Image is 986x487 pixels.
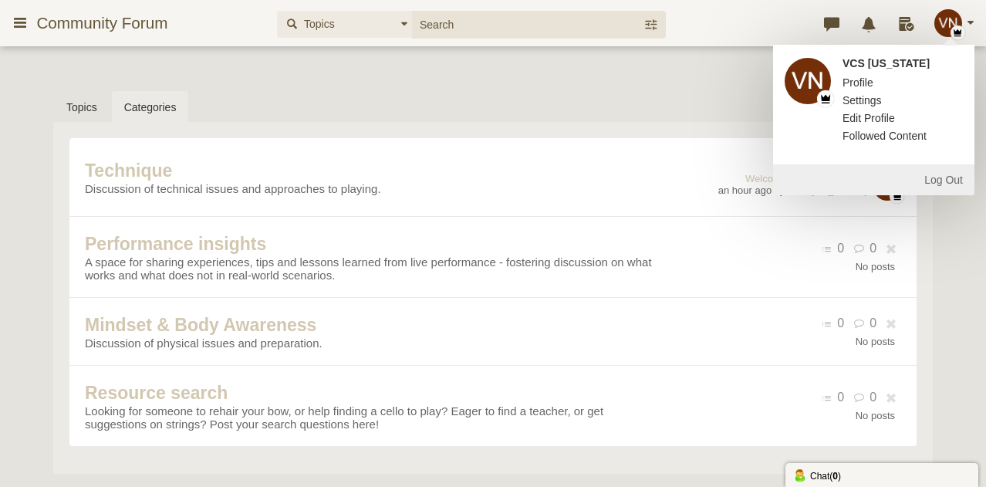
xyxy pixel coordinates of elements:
[837,391,844,404] span: 0
[300,16,335,32] span: Topics
[831,128,938,144] a: Followed Content
[837,316,844,330] span: 0
[870,316,876,330] span: 0
[829,471,841,482] span: ( )
[718,184,772,196] time: an hour ago
[112,91,189,123] a: Categories
[934,9,962,37] img: KWktgKZNar0AEll75VtZaAkuZ1HoFIrD0yrey1hJYyqTWKxCBpVe+lbWWwFImtV6BCCy98q2stQSWMqn1CkRg6ZVvZa0lsJRJ...
[832,471,838,482] strong: 0
[85,161,172,181] a: Technique
[831,93,893,108] a: Settings
[837,242,844,255] span: 0
[870,391,876,404] span: 0
[831,58,960,69] strong: VCS [US_STATE]
[85,315,316,335] a: Mindset & Body Awareness
[793,467,971,483] div: Chat
[773,164,974,195] a: Log Out
[36,14,179,32] span: Community Forum
[85,234,266,254] a: Performance insights
[831,110,907,126] a: Edit Profile
[277,11,412,38] button: Topics
[718,173,867,184] a: Welcome to the new forum!
[785,58,831,104] img: KWktgKZNar0AEll75VtZaAkuZ1HoFIrD0yrey1hJYyqTWKxCBpVe+lbWWwFImtV6BCCy98q2stQSWMqn1CkRg6ZVvZa0lsJRJ...
[412,11,643,38] input: Search
[831,75,885,90] a: Profile
[54,91,110,123] a: Topics
[36,9,269,37] a: Community Forum
[85,383,228,403] a: Resource search
[842,76,873,89] span: Profile
[870,242,876,255] span: 0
